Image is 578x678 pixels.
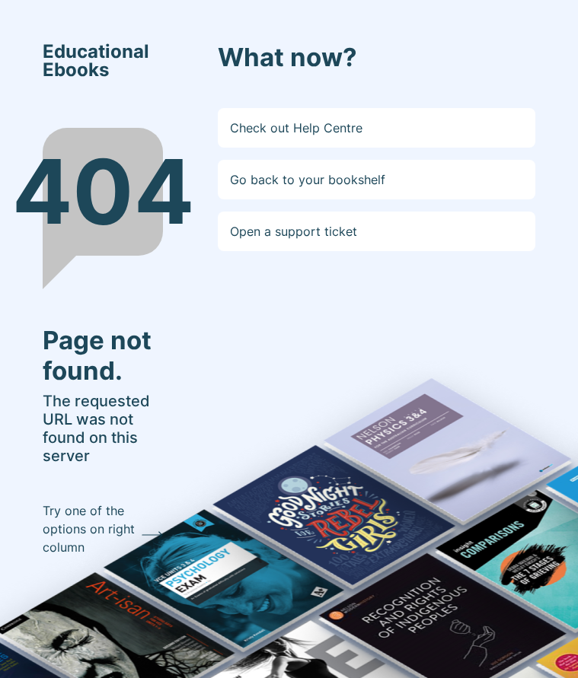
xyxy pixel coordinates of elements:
[43,128,163,256] div: 404
[43,326,163,386] h3: Page not found.
[218,108,535,148] a: Check out Help Centre
[43,392,163,465] h5: The requested URL was not found on this server
[218,212,535,251] a: Open a support ticket
[218,160,535,199] a: Go back to your bookshelf
[43,43,149,79] span: Educational Ebooks
[218,43,535,73] h3: What now?
[43,501,142,556] p: Try one of the options on right column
